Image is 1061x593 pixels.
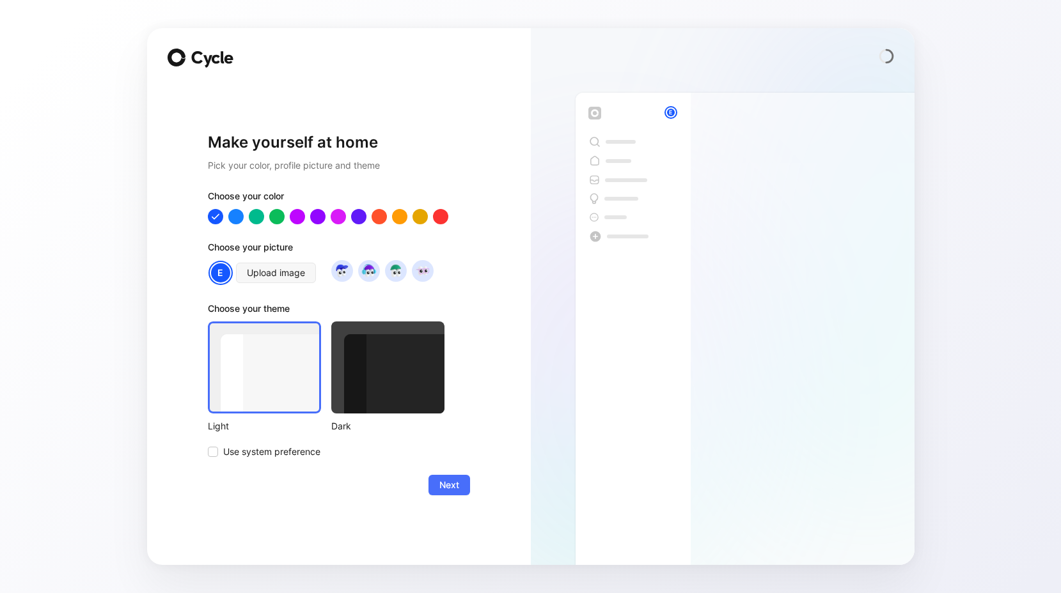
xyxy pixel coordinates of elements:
[223,444,320,459] span: Use system preference
[208,240,470,260] div: Choose your picture
[208,419,321,434] div: Light
[208,301,444,321] div: Choose your theme
[666,107,676,118] div: e
[208,132,470,153] h1: Make yourself at home
[439,477,459,493] span: Next
[331,419,444,434] div: Dark
[428,475,470,495] button: Next
[414,262,431,279] img: avatar
[247,265,305,281] span: Upload image
[208,158,470,173] h2: Pick your color, profile picture and theme
[588,107,601,119] img: workspace-default-logo-wX5zAyuM.png
[210,262,232,284] div: e
[236,263,316,283] button: Upload image
[387,262,404,279] img: avatar
[360,262,377,279] img: avatar
[208,189,470,209] div: Choose your color
[333,262,350,279] img: avatar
